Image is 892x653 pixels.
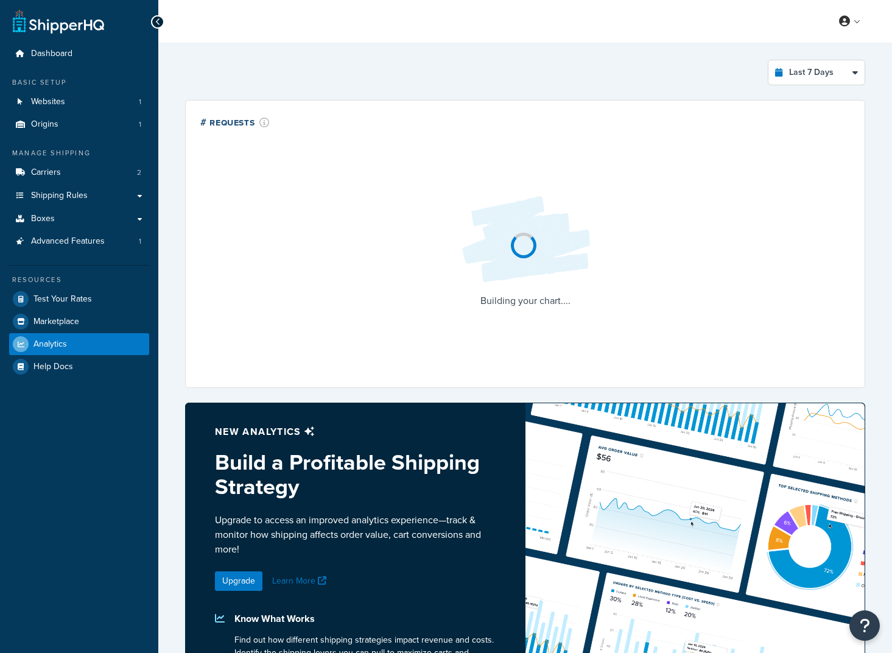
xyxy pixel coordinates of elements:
[200,115,270,129] div: # Requests
[9,333,149,355] a: Analytics
[31,191,88,201] span: Shipping Rules
[9,288,149,310] a: Test Your Rates
[139,119,141,130] span: 1
[9,356,149,378] a: Help Docs
[9,113,149,136] a: Origins1
[9,91,149,113] li: Websites
[33,317,79,327] span: Marketplace
[31,97,65,107] span: Websites
[31,168,61,178] span: Carriers
[272,574,329,587] a: Learn More
[33,294,92,305] span: Test Your Rates
[215,571,262,591] a: Upgrade
[9,230,149,253] a: Advanced Features1
[9,230,149,253] li: Advanced Features
[9,43,149,65] a: Dashboard
[215,450,496,498] h3: Build a Profitable Shipping Strategy
[9,113,149,136] li: Origins
[9,208,149,230] a: Boxes
[849,610,880,641] button: Open Resource Center
[9,275,149,285] div: Resources
[452,186,599,292] img: Loading...
[139,97,141,107] span: 1
[215,423,496,440] p: New analytics
[215,513,496,557] p: Upgrade to access an improved analytics experience—track & monitor how shipping affects order val...
[139,236,141,247] span: 1
[31,214,55,224] span: Boxes
[137,168,141,178] span: 2
[9,148,149,158] div: Manage Shipping
[33,339,67,350] span: Analytics
[9,77,149,88] div: Basic Setup
[31,236,105,247] span: Advanced Features
[9,161,149,184] li: Carriers
[9,185,149,207] a: Shipping Rules
[234,610,496,627] p: Know What Works
[31,49,72,59] span: Dashboard
[9,161,149,184] a: Carriers2
[452,292,599,309] p: Building your chart....
[33,362,73,372] span: Help Docs
[31,119,58,130] span: Origins
[9,91,149,113] a: Websites1
[9,311,149,333] a: Marketplace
